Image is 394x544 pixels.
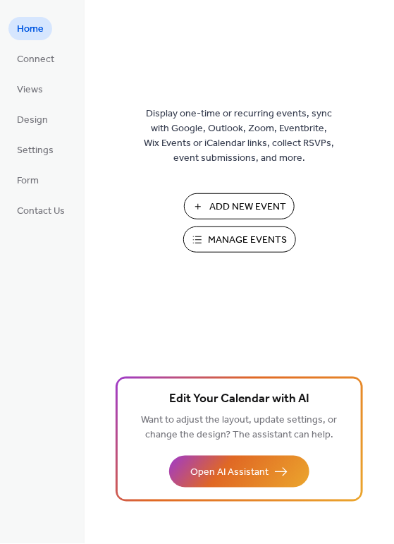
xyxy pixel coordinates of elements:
span: Edit Your Calendar with AI [169,390,309,410]
span: Form [17,174,39,189]
button: Open AI Assistant [169,456,309,488]
a: Connect [8,47,63,71]
span: Contact Us [17,205,65,219]
span: Display one-time or recurring events, sync with Google, Outlook, Zoom, Eventbrite, Wix Events or ... [144,107,335,167]
span: Want to adjust the layout, update settings, or change the design? The assistant can help. [142,411,338,445]
span: Manage Events [209,234,288,248]
a: Settings [8,138,62,162]
a: Form [8,169,47,192]
a: Home [8,17,52,40]
button: Manage Events [183,226,296,253]
span: Connect [17,53,54,68]
span: Settings [17,144,54,159]
button: Add New Event [184,193,295,219]
span: Views [17,83,43,98]
span: Open AI Assistant [190,466,269,480]
a: Contact Us [8,199,73,222]
span: Home [17,23,44,37]
a: Design [8,108,56,131]
span: Design [17,114,48,128]
a: Views [8,78,51,101]
span: Add New Event [209,200,286,215]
